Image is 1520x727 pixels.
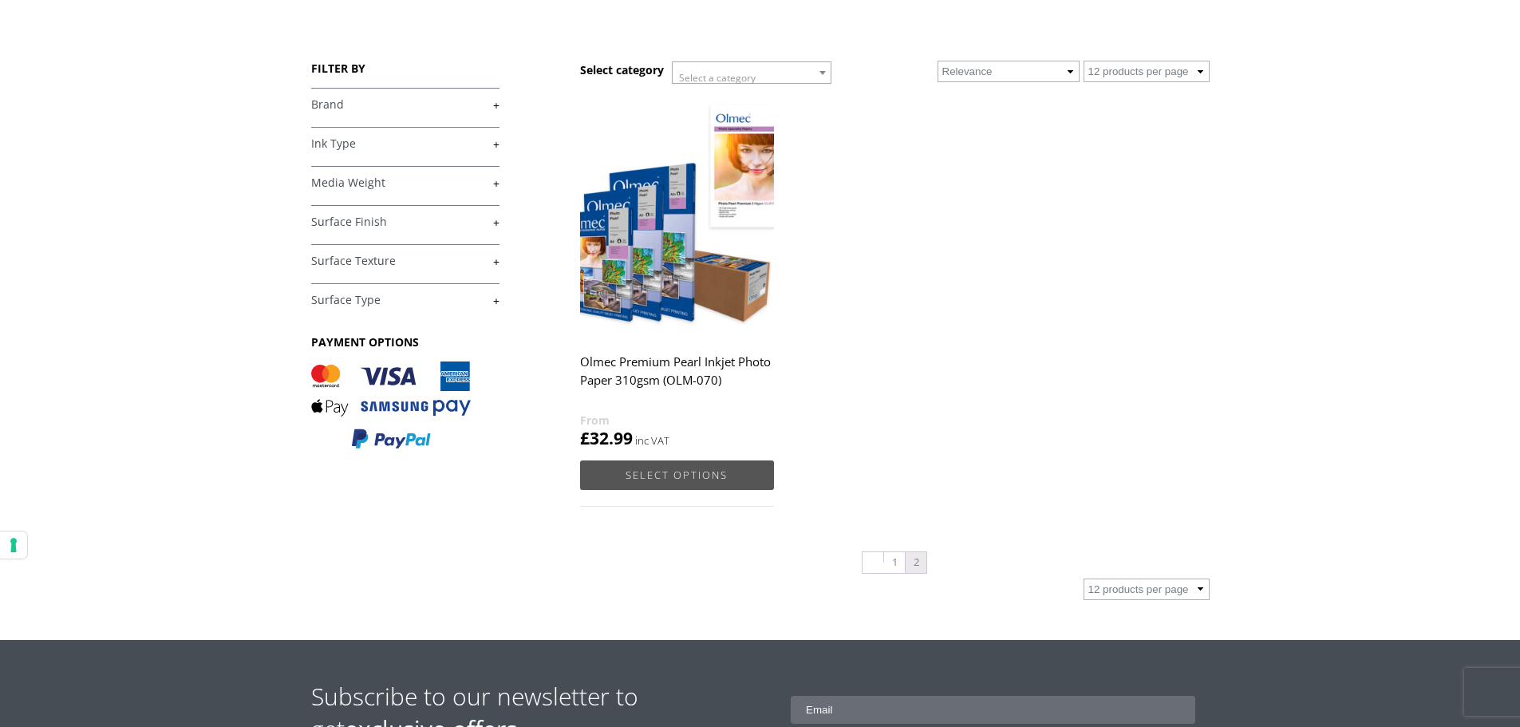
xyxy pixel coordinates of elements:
nav: Product Pagination [580,551,1209,579]
a: Olmec Premium Pearl Inkjet Photo Paper 310gsm (OLM-070) £32.99 [580,95,773,450]
input: Email [791,696,1195,724]
bdi: 32.99 [580,427,633,449]
a: Select options for “Olmec Premium Pearl Inkjet Photo Paper 310gsm (OLM-070)” [580,460,773,490]
h4: Ink Type [311,127,499,159]
a: + [311,176,499,191]
a: + [311,136,499,152]
h4: Media Weight [311,166,499,198]
span: Page 2 [906,552,926,573]
h4: Brand [311,88,499,120]
h4: Surface Type [311,283,499,315]
a: Page 1 [884,552,905,573]
a: + [311,215,499,230]
span: Select a category [679,71,756,85]
span: £ [580,427,590,449]
h3: Select category [580,62,664,77]
h4: Surface Finish [311,205,499,237]
h4: Surface Texture [311,244,499,276]
img: Olmec Premium Pearl Inkjet Photo Paper 310gsm (OLM-070) [580,95,773,337]
a: + [311,254,499,269]
h3: FILTER BY [311,61,499,76]
a: + [311,293,499,308]
h3: PAYMENT OPTIONS [311,334,499,350]
img: PAYMENT OPTIONS [311,362,471,450]
select: Shop order [938,61,1080,82]
a: + [311,97,499,113]
h2: Olmec Premium Pearl Inkjet Photo Paper 310gsm (OLM-070) [580,347,773,411]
